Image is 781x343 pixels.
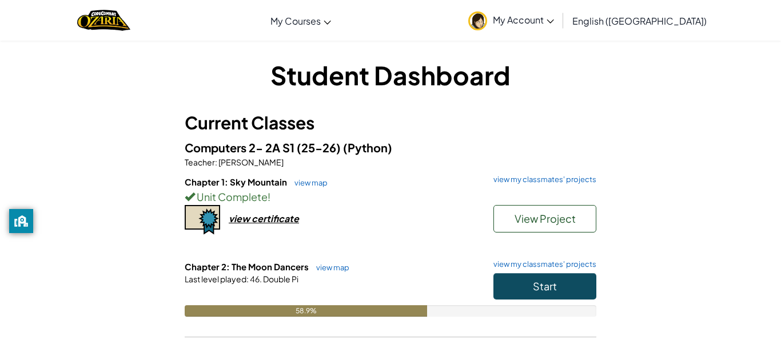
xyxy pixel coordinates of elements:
[185,261,310,272] span: Chapter 2: The Moon Dancers
[77,9,130,32] img: Home
[77,9,130,32] a: Ozaria by CodeCombat logo
[268,190,270,203] span: !
[533,279,557,293] span: Start
[249,274,262,284] span: 46.
[217,157,284,167] span: [PERSON_NAME]
[493,14,554,26] span: My Account
[262,274,298,284] span: Double Pi
[488,176,596,183] a: view my classmates' projects
[343,140,392,155] span: (Python)
[289,178,328,187] a: view map
[185,157,215,167] span: Teacher
[493,205,596,232] button: View Project
[567,5,712,36] a: English ([GEOGRAPHIC_DATA])
[185,176,289,187] span: Chapter 1: Sky Mountain
[572,15,707,27] span: English ([GEOGRAPHIC_DATA])
[185,57,596,93] h1: Student Dashboard
[310,263,349,272] a: view map
[185,110,596,136] h3: Current Classes
[265,5,337,36] a: My Courses
[185,205,220,235] img: certificate-icon.png
[468,11,487,30] img: avatar
[195,190,268,203] span: Unit Complete
[185,140,343,155] span: Computers 2- 2A S1 (25-26)
[270,15,321,27] span: My Courses
[215,157,217,167] span: :
[185,212,299,224] a: view certificate
[493,273,596,299] button: Start
[185,305,427,317] div: 58.9%
[185,274,246,284] span: Last level played
[463,2,560,38] a: My Account
[515,212,576,225] span: View Project
[488,261,596,268] a: view my classmates' projects
[246,274,249,284] span: :
[229,212,299,224] div: view certificate
[9,209,33,233] button: privacy banner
